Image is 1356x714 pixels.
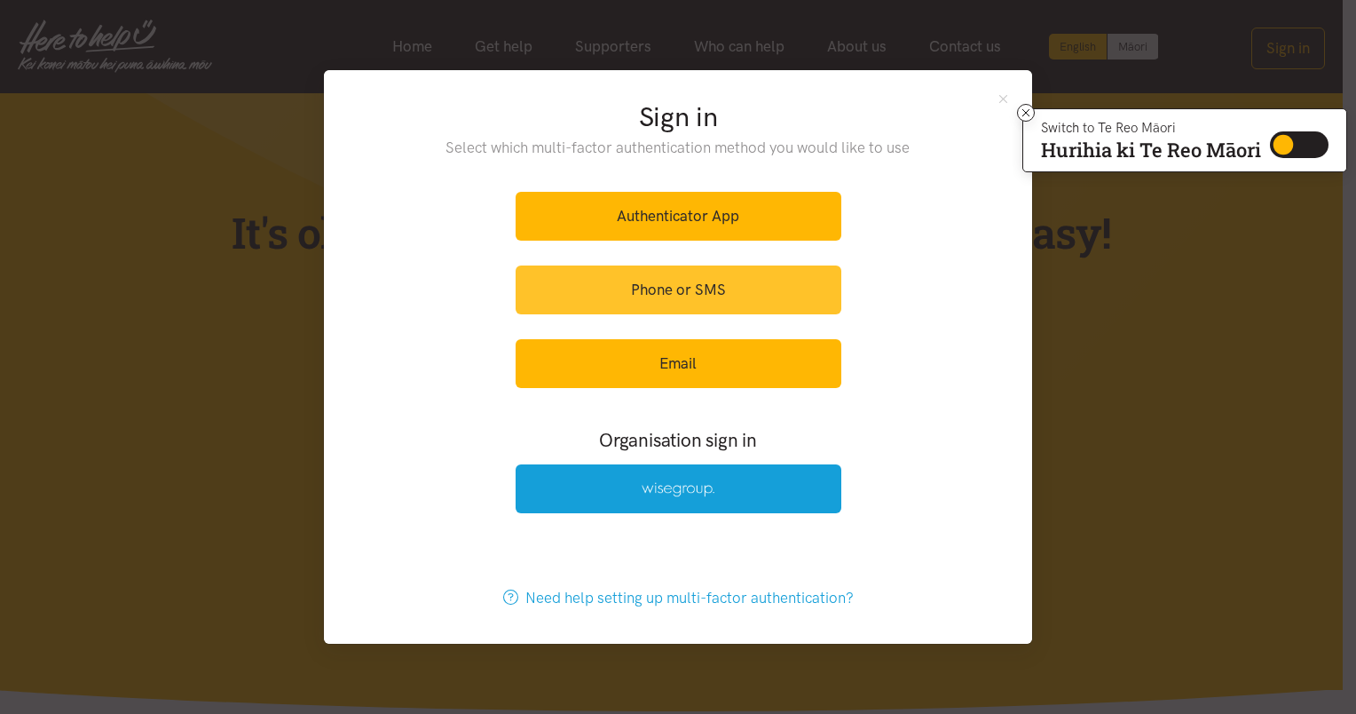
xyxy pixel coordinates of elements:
a: Need help setting up multi-factor authentication? [485,574,872,623]
a: Email [516,339,841,388]
p: Switch to Te Reo Māori [1041,123,1261,133]
a: Authenticator App [516,192,841,241]
a: Phone or SMS [516,266,841,314]
p: Select which multi-factor authentication method you would like to use [410,136,947,160]
p: Hurihia ki Te Reo Māori [1041,142,1261,158]
h3: Organisation sign in [467,427,889,453]
button: Close [996,91,1011,107]
h2: Sign in [410,99,947,136]
img: Wise Group [642,482,714,497]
